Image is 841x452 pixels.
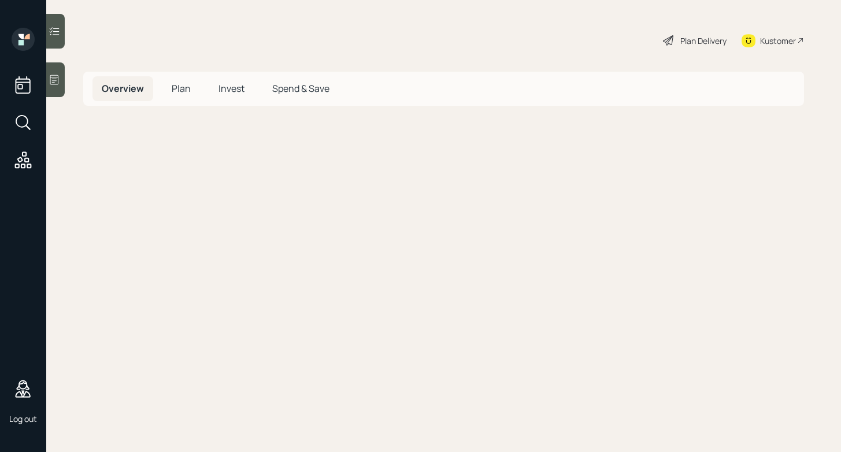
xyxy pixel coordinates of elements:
[218,82,244,95] span: Invest
[680,35,727,47] div: Plan Delivery
[102,82,144,95] span: Overview
[760,35,796,47] div: Kustomer
[172,82,191,95] span: Plan
[272,82,329,95] span: Spend & Save
[9,413,37,424] div: Log out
